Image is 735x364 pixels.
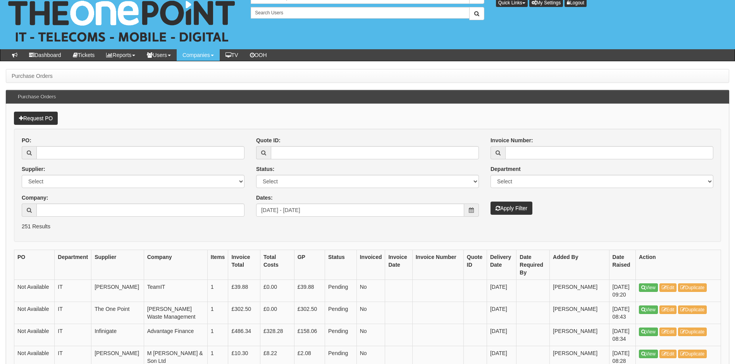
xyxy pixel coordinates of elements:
[325,280,357,302] td: Pending
[260,280,294,302] td: £0.00
[144,280,207,302] td: TeamIT
[100,49,141,61] a: Reports
[491,136,533,144] label: Invoice Number:
[385,250,412,280] th: Invoice Date
[228,280,260,302] td: £39.88
[550,324,609,346] td: [PERSON_NAME]
[207,302,228,324] td: 1
[356,302,385,324] td: No
[177,49,220,61] a: Companies
[659,350,677,358] a: Edit
[91,302,144,324] td: The One Point
[91,280,144,302] td: [PERSON_NAME]
[22,194,48,202] label: Company:
[678,350,707,358] a: Duplicate
[207,324,228,346] td: 1
[356,324,385,346] td: No
[207,280,228,302] td: 1
[487,250,516,280] th: Delivery Date
[491,202,532,215] button: Apply Filter
[55,250,91,280] th: Department
[144,302,207,324] td: [PERSON_NAME] Waste Management
[609,324,635,346] td: [DATE] 08:34
[487,302,516,324] td: [DATE]
[356,250,385,280] th: Invoiced
[260,250,294,280] th: Total Costs
[256,194,273,202] label: Dates:
[678,328,707,336] a: Duplicate
[14,280,55,302] td: Not Available
[356,280,385,302] td: No
[141,49,177,61] a: Users
[412,250,463,280] th: Invoice Number
[144,324,207,346] td: Advantage Finance
[22,165,45,173] label: Supplier:
[22,136,31,144] label: PO:
[609,250,635,280] th: Date Raised
[639,305,658,314] a: View
[491,165,521,173] label: Department
[14,302,55,324] td: Not Available
[636,250,721,280] th: Action
[325,250,357,280] th: Status
[244,49,273,61] a: OOH
[14,112,58,125] a: Request PO
[144,250,207,280] th: Company
[325,302,357,324] td: Pending
[659,305,677,314] a: Edit
[260,324,294,346] td: £328.28
[256,136,281,144] label: Quote ID:
[91,250,144,280] th: Supplier
[487,280,516,302] td: [DATE]
[251,7,469,19] input: Search Users
[67,49,101,61] a: Tickets
[220,49,244,61] a: TV
[14,250,55,280] th: PO
[228,324,260,346] td: £486.34
[325,324,357,346] td: Pending
[639,328,658,336] a: View
[55,324,91,346] td: IT
[516,250,550,280] th: Date Required By
[294,280,325,302] td: £39.88
[294,302,325,324] td: £302.50
[91,324,144,346] td: Infinigate
[639,350,658,358] a: View
[55,280,91,302] td: IT
[12,72,53,80] li: Purchase Orders
[639,283,658,292] a: View
[207,250,228,280] th: Items
[659,283,677,292] a: Edit
[609,302,635,324] td: [DATE] 08:43
[550,250,609,280] th: Added By
[659,328,677,336] a: Edit
[550,302,609,324] td: [PERSON_NAME]
[14,90,60,104] h3: Purchase Orders
[678,305,707,314] a: Duplicate
[14,324,55,346] td: Not Available
[256,165,274,173] label: Status:
[678,283,707,292] a: Duplicate
[609,280,635,302] td: [DATE] 09:20
[294,250,325,280] th: GP
[228,302,260,324] td: £302.50
[463,250,487,280] th: Quote ID
[487,324,516,346] td: [DATE]
[294,324,325,346] td: £158.06
[22,223,713,230] p: 251 Results
[228,250,260,280] th: Invoice Total
[550,280,609,302] td: [PERSON_NAME]
[55,302,91,324] td: IT
[23,49,67,61] a: Dashboard
[260,302,294,324] td: £0.00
